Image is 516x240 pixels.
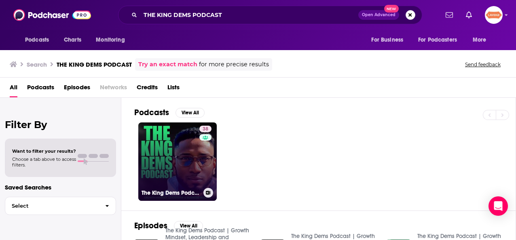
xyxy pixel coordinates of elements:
[176,108,205,118] button: View All
[10,81,17,97] a: All
[138,60,197,69] a: Try an exact match
[13,7,91,23] img: Podchaser - Follow, Share and Rate Podcasts
[489,196,508,216] div: Open Intercom Messenger
[96,34,125,46] span: Monitoring
[134,107,169,118] h2: Podcasts
[485,6,503,24] button: Show profile menu
[5,183,116,191] p: Saved Searches
[413,32,469,48] button: open menu
[384,5,399,13] span: New
[371,34,403,46] span: For Business
[25,34,49,46] span: Podcasts
[59,32,86,48] a: Charts
[203,125,208,133] span: 38
[366,32,413,48] button: open menu
[142,189,200,196] h3: The King Dems Podcast | Growth Mindset, Leadership and Business Insights
[174,221,203,231] button: View All
[5,197,116,215] button: Select
[140,8,358,21] input: Search podcasts, credits, & more...
[467,32,497,48] button: open menu
[27,61,47,68] h3: Search
[485,6,503,24] span: Logged in as brookesanches
[473,34,486,46] span: More
[358,10,399,20] button: Open AdvancedNew
[64,34,81,46] span: Charts
[199,126,211,132] a: 38
[418,34,457,46] span: For Podcasters
[362,13,395,17] span: Open Advanced
[64,81,90,97] a: Episodes
[27,81,54,97] a: Podcasts
[199,60,269,69] span: for more precise results
[5,119,116,131] h2: Filter By
[90,32,135,48] button: open menu
[57,61,132,68] h3: THE KING DEMS PODCAST
[463,61,503,68] button: Send feedback
[134,107,205,118] a: PodcastsView All
[138,122,217,201] a: 38The King Dems Podcast | Growth Mindset, Leadership and Business Insights
[12,148,76,154] span: Want to filter your results?
[12,156,76,168] span: Choose a tab above to access filters.
[167,81,180,97] a: Lists
[118,6,422,24] div: Search podcasts, credits, & more...
[137,81,158,97] a: Credits
[19,32,59,48] button: open menu
[134,221,167,231] h2: Episodes
[100,81,127,97] span: Networks
[442,8,456,22] a: Show notifications dropdown
[485,6,503,24] img: User Profile
[134,221,203,231] a: EpisodesView All
[5,203,99,208] span: Select
[463,8,475,22] a: Show notifications dropdown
